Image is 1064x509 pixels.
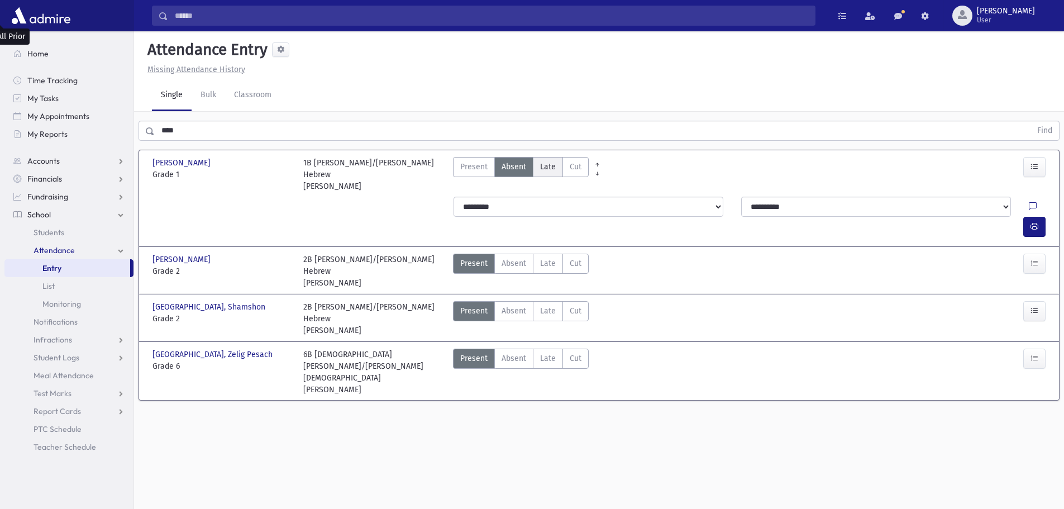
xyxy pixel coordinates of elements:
span: Grade 2 [152,313,292,325]
a: Test Marks [4,384,133,402]
a: Teacher Schedule [4,438,133,456]
a: Missing Attendance History [143,65,245,74]
input: Search [168,6,815,26]
span: User [977,16,1035,25]
div: AttTypes [453,301,589,336]
a: Single [152,80,192,111]
span: School [27,210,51,220]
a: Classroom [225,80,280,111]
span: List [42,281,55,291]
span: Attendance [34,245,75,255]
span: My Appointments [27,111,89,121]
span: Entry [42,263,61,273]
span: Absent [502,353,526,364]
span: Time Tracking [27,75,78,85]
span: Cut [570,305,581,317]
a: Fundraising [4,188,133,206]
span: Monitoring [42,299,81,309]
span: [PERSON_NAME] [152,157,213,169]
h5: Attendance Entry [143,40,268,59]
span: Teacher Schedule [34,442,96,452]
div: 2B [PERSON_NAME]/[PERSON_NAME] Hebrew [PERSON_NAME] [303,301,443,336]
span: Grade 2 [152,265,292,277]
a: Home [4,45,133,63]
div: 6B [DEMOGRAPHIC_DATA][PERSON_NAME]/[PERSON_NAME] [DEMOGRAPHIC_DATA] [PERSON_NAME] [303,349,443,396]
a: My Reports [4,125,133,143]
div: 2B [PERSON_NAME]/[PERSON_NAME] Hebrew [PERSON_NAME] [303,254,443,289]
span: Home [27,49,49,59]
span: Report Cards [34,406,81,416]
span: Present [460,258,488,269]
span: Cut [570,161,581,173]
span: Grade 1 [152,169,292,180]
a: Monitoring [4,295,133,313]
a: PTC Schedule [4,420,133,438]
img: AdmirePro [9,4,73,27]
span: PTC Schedule [34,424,82,434]
a: Attendance [4,241,133,259]
a: Student Logs [4,349,133,367]
span: Accounts [27,156,60,166]
a: Infractions [4,331,133,349]
span: Present [460,305,488,317]
span: Absent [502,258,526,269]
a: Time Tracking [4,72,133,89]
span: [PERSON_NAME] [977,7,1035,16]
a: Entry [4,259,130,277]
span: Late [540,258,556,269]
span: Meal Attendance [34,370,94,380]
u: Missing Attendance History [147,65,245,74]
span: [GEOGRAPHIC_DATA], Shamshon [152,301,268,313]
a: List [4,277,133,295]
span: Late [540,353,556,364]
span: Grade 6 [152,360,292,372]
a: My Appointments [4,107,133,125]
a: Accounts [4,152,133,170]
a: Report Cards [4,402,133,420]
a: Meal Attendance [4,367,133,384]
span: Fundraising [27,192,68,202]
span: Absent [502,161,526,173]
span: My Tasks [27,93,59,103]
a: My Tasks [4,89,133,107]
a: School [4,206,133,223]
span: Absent [502,305,526,317]
div: AttTypes [453,349,589,396]
span: [GEOGRAPHIC_DATA], Zelig Pesach [152,349,275,360]
a: Students [4,223,133,241]
a: Bulk [192,80,225,111]
button: Find [1030,121,1059,140]
span: Cut [570,353,581,364]
span: Notifications [34,317,78,327]
span: Cut [570,258,581,269]
div: AttTypes [453,254,589,289]
span: Infractions [34,335,72,345]
div: AttTypes [453,157,589,192]
span: [PERSON_NAME] [152,254,213,265]
div: 1B [PERSON_NAME]/[PERSON_NAME] Hebrew [PERSON_NAME] [303,157,443,192]
span: Students [34,227,64,237]
a: Notifications [4,313,133,331]
a: Financials [4,170,133,188]
span: Present [460,353,488,364]
span: Late [540,305,556,317]
span: Late [540,161,556,173]
span: Test Marks [34,388,71,398]
span: Financials [27,174,62,184]
span: Student Logs [34,353,79,363]
span: Present [460,161,488,173]
span: My Reports [27,129,68,139]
